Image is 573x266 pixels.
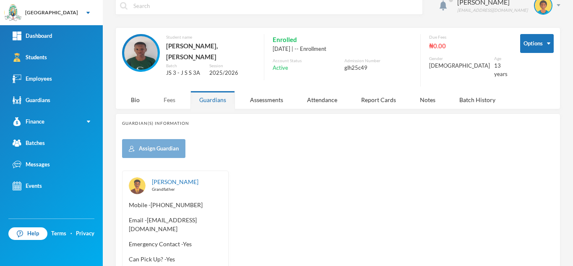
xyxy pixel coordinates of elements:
div: Account Status [273,58,340,64]
div: Fees [155,91,184,109]
img: add user [129,146,135,152]
a: Privacy [76,229,94,238]
div: Student name [166,34,255,40]
img: search [120,2,128,10]
div: Age [494,55,508,62]
div: JS 3 - J S S 3A [166,69,203,77]
span: Email - [EMAIL_ADDRESS][DOMAIN_NAME] [129,216,222,233]
a: [PERSON_NAME] [152,178,198,185]
div: Students [13,53,47,62]
div: ₦0.00 [429,40,508,51]
div: Batch [166,63,203,69]
div: Bio [122,91,148,109]
div: [DEMOGRAPHIC_DATA] [429,62,490,70]
div: Report Cards [352,91,405,109]
div: Notes [411,91,444,109]
div: Guardians [190,91,235,109]
div: Guardian(s) Information [122,120,554,126]
span: Emergency Contact - Yes [129,240,222,248]
button: Assign Guardian [122,139,185,158]
div: [EMAIL_ADDRESS][DOMAIN_NAME] [457,7,528,13]
div: Finance [13,117,44,126]
div: Admission Number [344,58,412,64]
span: Enrolled [273,34,297,45]
span: Mobile - [PHONE_NUMBER] [129,200,222,209]
div: 2025/2026 [209,69,255,77]
div: Employees [13,74,52,83]
div: Grandfather [152,186,222,192]
button: Options [520,34,554,53]
div: Due Fees [429,34,508,40]
span: Can Pick Up? - Yes [129,255,222,263]
div: Dashboard [13,32,52,40]
img: logo [5,5,21,21]
div: Session [209,63,255,69]
div: Gender [429,55,490,62]
a: Terms [51,229,66,238]
div: Assessments [241,91,292,109]
div: Guardians [13,96,50,105]
div: [PERSON_NAME], [PERSON_NAME] [166,40,255,63]
div: Messages [13,160,50,169]
div: Batch History [451,91,504,109]
img: STUDENT [124,36,158,70]
div: Batches [13,139,45,147]
div: Events [13,182,42,190]
span: Active [273,64,288,72]
div: [DATE] | -- Enrollment [273,45,412,53]
div: Attendance [298,91,346,109]
a: Help [8,227,47,240]
img: GUARDIAN [129,177,146,194]
div: 13 years [494,62,508,78]
div: glh25c49 [344,64,412,72]
div: [GEOGRAPHIC_DATA] [25,9,78,16]
div: · [70,229,72,238]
